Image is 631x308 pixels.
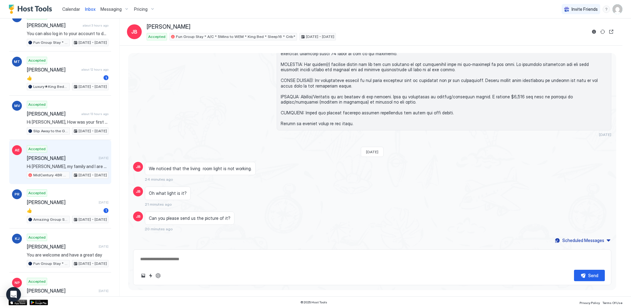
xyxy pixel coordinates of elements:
[81,112,108,116] span: about 13 hours ago
[33,84,68,89] span: Luxury★King Beds ★[PERSON_NAME] Ave ★Smart Home ★Free Parking
[300,300,327,304] span: © 2025 Host Tools
[136,214,140,219] span: JB
[599,132,611,137] span: [DATE]
[27,199,96,205] span: [PERSON_NAME]
[149,191,187,196] span: Oh what light is it?
[562,237,604,244] div: Scheduled Messages
[27,31,108,36] span: You can also log in to your account to double-check and make any edits if needed. Please let us k...
[28,146,46,152] span: Accepted
[6,287,21,302] div: Open Intercom Messenger
[176,34,295,39] span: Fun Group Stay * A/C * 5Mins to WEM * King Bed * Sleep16 * Crib*
[79,40,107,45] span: [DATE] - [DATE]
[149,216,230,221] span: Can you please send us the picture of it?
[608,28,615,35] button: Open reservation
[27,155,96,161] span: [PERSON_NAME]
[14,191,19,197] span: PR
[27,164,108,169] span: Hi [PERSON_NAME], my family and I are coming from [GEOGRAPHIC_DATA] for shopping over the weekend...
[572,6,598,12] span: Invite Friends
[27,111,79,117] span: [PERSON_NAME]
[131,28,137,35] span: JB
[33,172,68,178] span: MidCentury 4BR Home |NearWEM|Baby&Kid friendly|A/C
[99,244,108,248] span: [DATE]
[14,103,20,109] span: MV
[580,301,600,305] span: Privacy Policy
[613,4,622,14] div: User profile
[99,156,108,160] span: [DATE]
[27,208,101,213] span: 👍
[79,172,107,178] span: [DATE] - [DATE]
[27,119,108,125] span: Hi [PERSON_NAME], How was your first night? We hope that everyone has settled in well! Please let...
[9,5,55,14] a: Host Tools Logo
[79,128,107,134] span: [DATE] - [DATE]
[27,252,108,258] span: You are welcome and have a great day
[28,190,46,196] span: Accepted
[147,272,154,279] button: Quick reply
[28,58,46,63] span: Accepted
[99,289,108,293] span: [DATE]
[134,6,148,12] span: Pricing
[28,235,46,240] span: Accepted
[554,236,611,244] button: Scheduled Messages
[136,189,140,194] span: JB
[100,6,122,12] span: Messaging
[149,166,252,171] span: We noticed that the living room light is not working.
[603,6,610,13] div: menu
[33,40,68,45] span: Fun Group Stay * A/C * 5Mins to WEM * King Bed * Sleep16 * Crib*
[33,261,68,266] span: Fun Group Stay * A/C * 5Mins to WEM * King Bed * Sleep16 * Crib*
[599,28,606,35] button: Sync reservation
[145,227,173,231] span: 20 minutes ago
[105,208,107,213] span: 1
[154,272,162,279] button: ChatGPT Auto Reply
[588,272,598,279] div: Send
[602,299,622,306] a: Terms Of Use
[33,128,68,134] span: Slip Away to the Galaxy ♥ 10min to DT & UoA ♥ Baby Friendly ♥ Free Parking
[148,34,165,39] span: Accepted
[33,217,68,222] span: Amazing Group Stay★King Beds ★2837 SQ FT★Baby Friendly★Smart Home★Free parking
[28,102,46,107] span: Accepted
[14,59,20,64] span: MT
[85,6,96,12] a: Inbox
[590,28,598,35] button: Reservation information
[27,22,80,28] span: [PERSON_NAME]
[136,164,140,170] span: JB
[145,177,173,182] span: 24 minutes ago
[14,280,20,285] span: NP
[15,236,19,241] span: KJ
[83,23,108,27] span: about 3 hours ago
[30,300,48,305] a: Google Play Store
[105,76,107,80] span: 1
[27,244,96,250] span: [PERSON_NAME]
[574,270,605,281] button: Send
[366,150,378,154] span: [DATE]
[27,75,101,81] span: 👍
[15,147,19,153] span: AE
[145,202,172,207] span: 21 minutes ago
[9,300,27,305] a: App Store
[306,34,334,39] span: [DATE] - [DATE]
[28,279,46,284] span: Accepted
[27,288,96,294] span: [PERSON_NAME]
[79,217,107,222] span: [DATE] - [DATE]
[147,23,190,31] span: [PERSON_NAME]
[580,299,600,306] a: Privacy Policy
[79,84,107,89] span: [DATE] - [DATE]
[79,261,107,266] span: [DATE] - [DATE]
[140,272,147,279] button: Upload image
[602,301,622,305] span: Terms Of Use
[27,67,79,73] span: [PERSON_NAME]
[81,68,108,72] span: about 12 hours ago
[99,200,108,204] span: [DATE]
[62,6,80,12] a: Calendar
